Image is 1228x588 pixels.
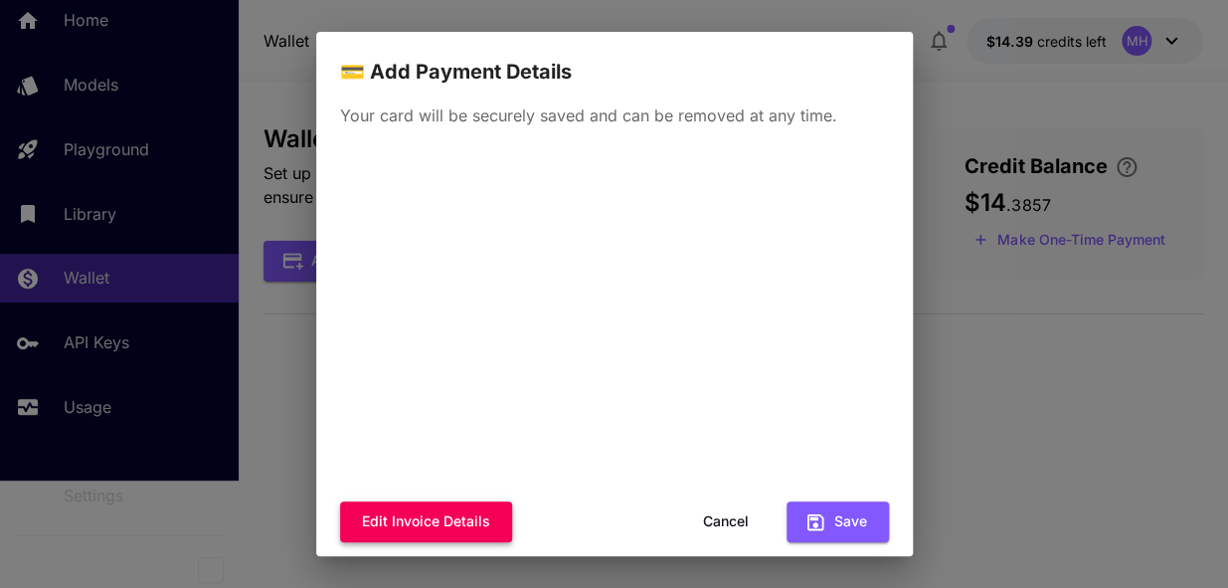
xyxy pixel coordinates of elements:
[681,501,771,542] button: Cancel
[316,32,913,88] h2: 💳 Add Payment Details
[787,501,889,542] button: Save
[340,103,889,127] p: Your card will be securely saved and can be removed at any time.
[340,501,512,542] button: Edit invoice details
[336,147,893,490] iframe: Secure payment input frame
